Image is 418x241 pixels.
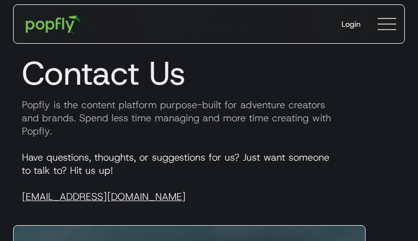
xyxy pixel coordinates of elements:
[18,8,89,40] a: home
[333,10,369,38] a: Login
[13,151,405,203] p: Have questions, thoughts, or suggestions for us? Just want someone to talk to? Hit us up!
[13,54,405,93] h1: Contact Us
[342,19,361,30] div: Login
[22,190,186,203] a: [EMAIL_ADDRESS][DOMAIN_NAME]
[13,98,405,138] p: Popfly is the content platform purpose-built for adventure creators and brands. Spend less time m...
